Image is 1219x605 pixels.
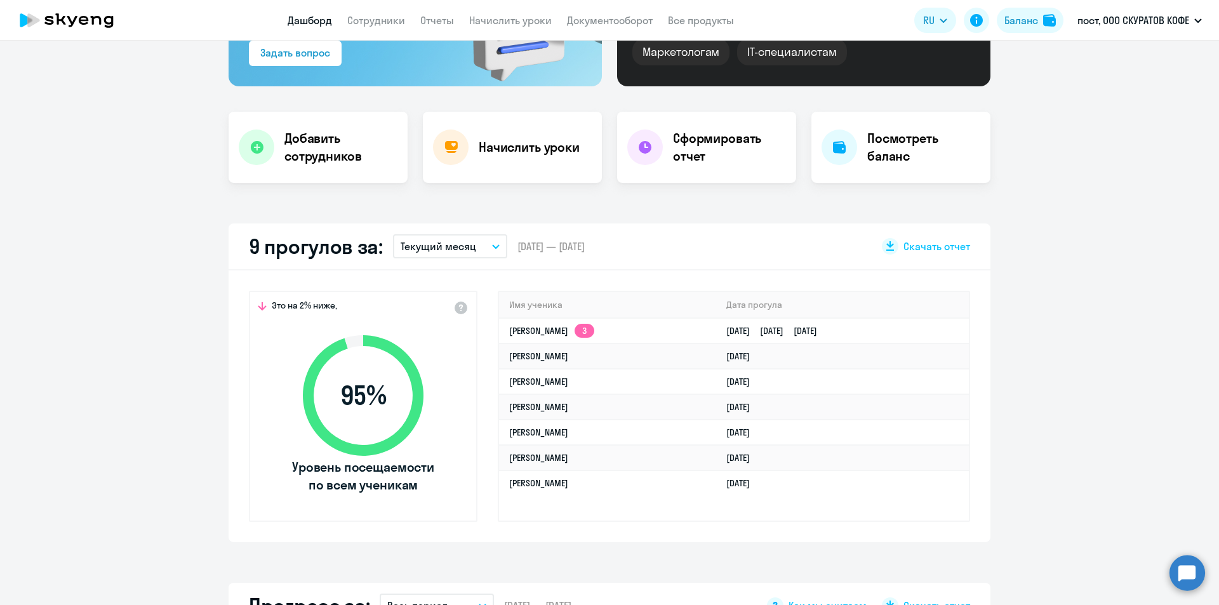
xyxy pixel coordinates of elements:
[567,14,653,27] a: Документооборот
[509,401,568,413] a: [PERSON_NAME]
[914,8,956,33] button: RU
[420,14,454,27] a: Отчеты
[249,41,342,66] button: Задать вопрос
[1004,13,1038,28] div: Баланс
[1071,5,1208,36] button: пост, ООО СКУРАТОВ КОФЕ
[923,13,935,28] span: RU
[401,239,476,254] p: Текущий месяц
[1077,13,1189,28] p: пост, ООО СКУРАТОВ КОФЕ
[726,477,760,489] a: [DATE]
[673,130,786,165] h4: Сформировать отчет
[469,14,552,27] a: Начислить уроки
[509,350,568,362] a: [PERSON_NAME]
[1043,14,1056,27] img: balance
[479,138,580,156] h4: Начислить уроки
[903,239,970,253] span: Скачать отчет
[726,350,760,362] a: [DATE]
[284,130,397,165] h4: Добавить сотрудников
[997,8,1063,33] button: Балансbalance
[726,325,827,336] a: [DATE][DATE][DATE]
[509,427,568,438] a: [PERSON_NAME]
[272,300,337,315] span: Это на 2% ниже,
[716,292,969,318] th: Дата прогула
[290,380,436,411] span: 95 %
[517,239,585,253] span: [DATE] — [DATE]
[288,14,332,27] a: Дашборд
[290,458,436,494] span: Уровень посещаемости по всем ученикам
[632,39,729,65] div: Маркетологам
[726,401,760,413] a: [DATE]
[867,130,980,165] h4: Посмотреть баланс
[575,324,594,338] app-skyeng-badge: 3
[668,14,734,27] a: Все продукты
[260,45,330,60] div: Задать вопрос
[509,376,568,387] a: [PERSON_NAME]
[509,452,568,463] a: [PERSON_NAME]
[726,427,760,438] a: [DATE]
[509,325,594,336] a: [PERSON_NAME]3
[737,39,846,65] div: IT-специалистам
[393,234,507,258] button: Текущий месяц
[347,14,405,27] a: Сотрудники
[726,452,760,463] a: [DATE]
[499,292,716,318] th: Имя ученика
[509,477,568,489] a: [PERSON_NAME]
[249,234,383,259] h2: 9 прогулов за:
[726,376,760,387] a: [DATE]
